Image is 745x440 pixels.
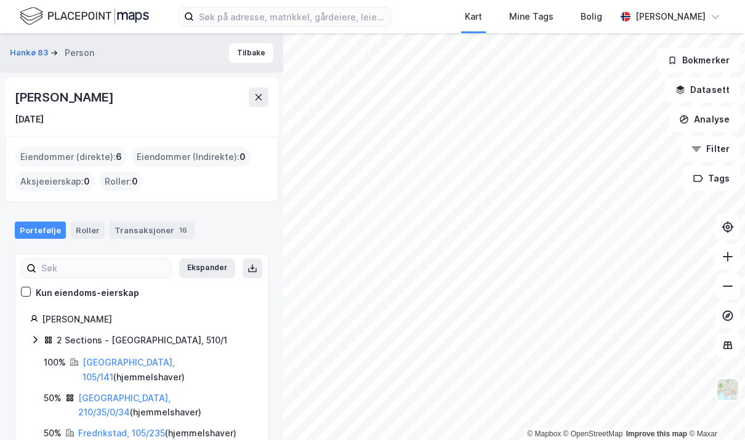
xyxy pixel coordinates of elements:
[132,147,251,167] div: Eiendommer (Indirekte) :
[71,222,105,239] div: Roller
[42,312,253,327] div: [PERSON_NAME]
[194,7,390,26] input: Søk på adresse, matrikkel, gårdeiere, leietakere eller personer
[683,381,745,440] div: Kontrollprogram for chat
[563,430,623,438] a: OpenStreetMap
[84,174,90,189] span: 0
[78,393,171,418] a: [GEOGRAPHIC_DATA], 210/35/0/34
[179,258,235,278] button: Ekspander
[132,174,138,189] span: 0
[657,48,740,73] button: Bokmerker
[44,391,62,406] div: 50%
[36,286,139,300] div: Kun eiendoms-eierskap
[57,333,227,348] div: 2 Sections - [GEOGRAPHIC_DATA], 510/1
[15,147,127,167] div: Eiendommer (direkte) :
[465,9,482,24] div: Kart
[581,9,602,24] div: Bolig
[15,112,44,127] div: [DATE]
[681,137,740,161] button: Filter
[15,222,66,239] div: Portefølje
[716,378,739,401] img: Z
[15,172,95,191] div: Aksjeeierskap :
[116,150,122,164] span: 6
[78,428,165,438] a: Fredrikstad, 105/235
[240,150,246,164] span: 0
[110,222,195,239] div: Transaksjoner
[10,47,50,59] button: Hankø 83
[509,9,554,24] div: Mine Tags
[15,87,116,107] div: [PERSON_NAME]
[683,166,740,191] button: Tags
[65,46,94,60] div: Person
[665,78,740,102] button: Datasett
[36,259,171,278] input: Søk
[527,430,561,438] a: Mapbox
[78,391,253,420] div: ( hjemmelshaver )
[669,107,740,132] button: Analyse
[635,9,706,24] div: [PERSON_NAME]
[83,355,253,385] div: ( hjemmelshaver )
[229,43,273,63] button: Tilbake
[683,381,745,440] iframe: Chat Widget
[20,6,149,27] img: logo.f888ab2527a4732fd821a326f86c7f29.svg
[177,224,190,236] div: 16
[626,430,687,438] a: Improve this map
[83,357,175,382] a: [GEOGRAPHIC_DATA], 105/141
[100,172,143,191] div: Roller :
[44,355,66,370] div: 100%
